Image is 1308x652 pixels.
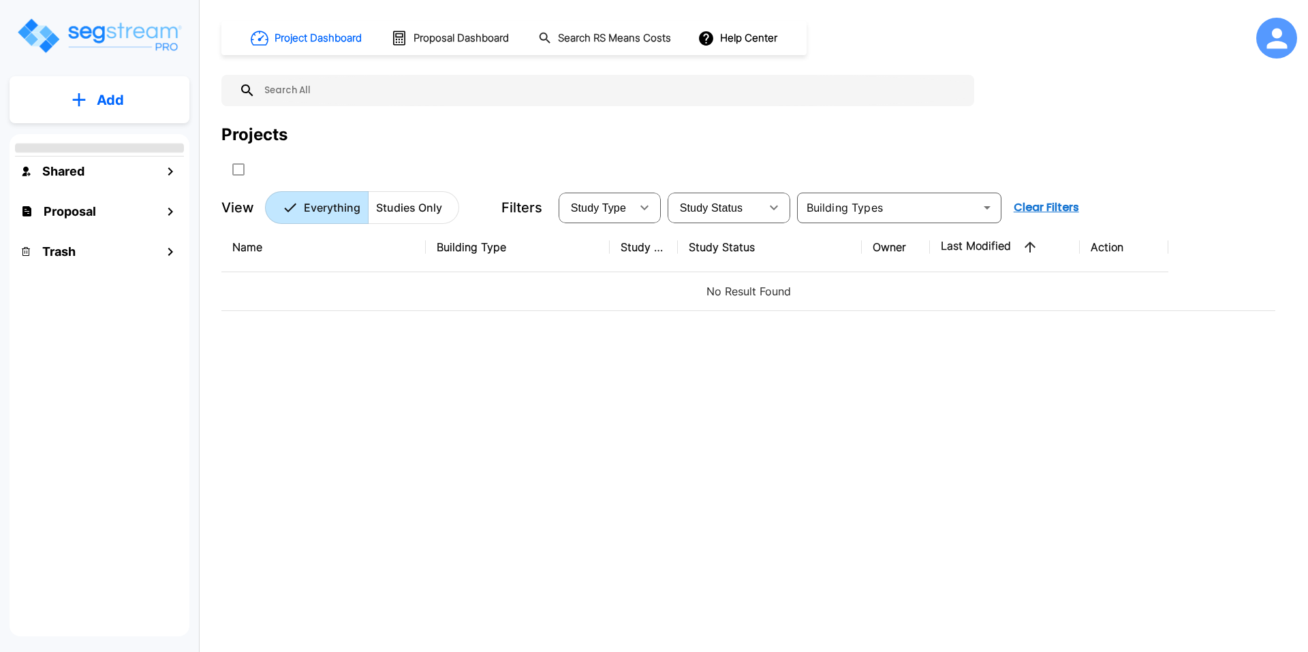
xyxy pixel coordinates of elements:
[221,223,426,272] th: Name
[44,202,96,221] h1: Proposal
[414,31,509,46] h1: Proposal Dashboard
[221,123,287,147] div: Projects
[304,199,360,216] p: Everything
[670,189,760,227] div: Select
[225,156,252,183] button: SelectAll
[930,223,1080,272] th: Last Modified
[42,242,76,261] h1: Trash
[426,223,610,272] th: Building Type
[501,197,542,218] p: Filters
[978,198,997,217] button: Open
[16,16,183,55] img: Logo
[610,223,678,272] th: Study Type
[678,223,862,272] th: Study Status
[386,24,516,52] button: Proposal Dashboard
[1008,194,1085,221] button: Clear Filters
[862,223,930,272] th: Owner
[1080,223,1168,272] th: Action
[533,25,679,52] button: Search RS Means Costs
[801,198,975,217] input: Building Types
[561,189,631,227] div: Select
[265,191,459,224] div: Platform
[558,31,671,46] h1: Search RS Means Costs
[42,162,84,180] h1: Shared
[232,283,1264,299] p: No Result Found
[680,202,743,214] span: Study Status
[245,23,369,53] button: Project Dashboard
[695,25,783,51] button: Help Center
[97,90,124,110] p: Add
[265,191,369,224] button: Everything
[368,191,459,224] button: Studies Only
[10,80,189,120] button: Add
[255,75,967,106] input: Search All
[221,197,254,218] p: View
[571,202,626,214] span: Study Type
[275,31,362,46] h1: Project Dashboard
[376,199,442,216] p: Studies Only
